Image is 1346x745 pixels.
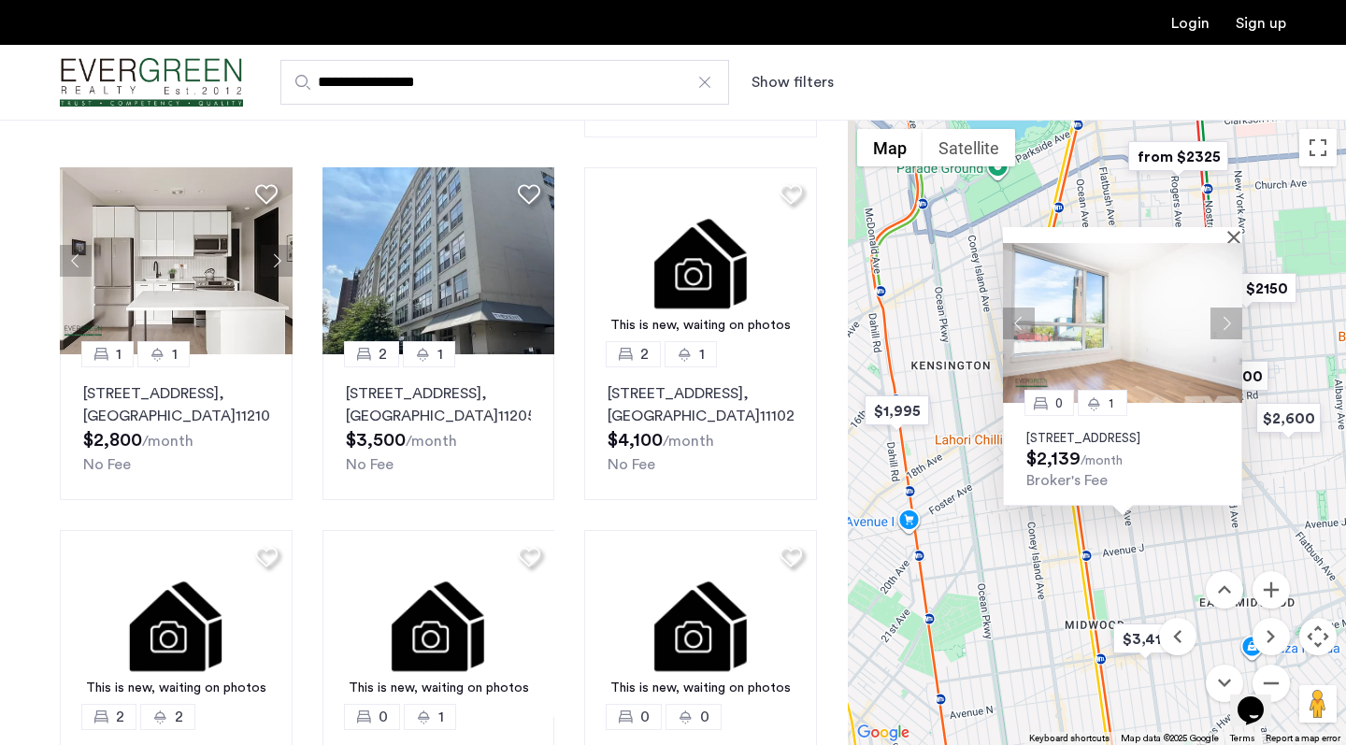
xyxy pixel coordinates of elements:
img: c030568a-c426-483c-b473-77022edd3556_638739499524403227.png [60,167,293,354]
div: $2,600 [1249,397,1328,439]
span: 0 [379,706,388,728]
img: 2010_638403319569069932.jpeg [322,167,555,354]
div: This is new, waiting on photos [69,679,283,698]
span: 2 [640,343,649,365]
sub: /month [663,434,714,449]
iframe: chat widget [1230,670,1290,726]
button: Zoom out [1253,665,1290,702]
span: No Fee [608,457,655,472]
span: $3,500 [346,431,406,450]
span: 0 [1055,396,1063,408]
div: from $2150 [1189,267,1304,309]
a: Open this area in Google Maps (opens a new window) [852,721,914,745]
button: Move down [1206,665,1243,702]
button: Toggle fullscreen view [1299,129,1337,166]
span: $4,100 [608,431,663,450]
div: This is new, waiting on photos [332,679,546,698]
button: Drag Pegman onto the map to open Street View [1299,685,1337,723]
a: This is new, waiting on photos [584,167,817,354]
a: This is new, waiting on photos [60,530,293,717]
p: [STREET_ADDRESS] 11210 [83,382,269,427]
a: Cazamio Logo [60,48,243,118]
a: This is new, waiting on photos [322,530,555,717]
button: Next apartment [1210,307,1242,338]
span: $2,800 [83,431,142,450]
a: 21[STREET_ADDRESS], [GEOGRAPHIC_DATA]11102No Fee [584,354,817,500]
span: No Fee [83,457,131,472]
img: 3.gif [60,530,293,717]
sub: /month [406,434,457,449]
div: This is new, waiting on photos [594,679,808,698]
img: 3.gif [584,530,817,717]
button: Move left [1159,618,1196,655]
img: Google [852,721,914,745]
button: Previous apartment [60,245,92,277]
span: No Fee [346,457,394,472]
span: Broker's Fee [1026,473,1108,488]
div: $3,415 [1106,618,1185,660]
a: Report a map error [1266,732,1340,745]
div: $1,995 [857,390,937,432]
span: 1 [1109,396,1113,408]
p: [STREET_ADDRESS] 11102 [608,382,794,427]
button: Previous apartment [1003,307,1035,338]
button: Show or hide filters [752,71,834,93]
img: logo [60,48,243,118]
input: Apartment Search [280,60,729,105]
button: Keyboard shortcuts [1029,732,1110,745]
a: 21[STREET_ADDRESS], [GEOGRAPHIC_DATA]11205No Fee [322,354,555,500]
span: $2,139 [1026,450,1081,468]
a: Login [1171,16,1210,31]
span: 0 [640,706,650,728]
span: 2 [116,706,124,728]
span: 1 [172,343,178,365]
a: 11[STREET_ADDRESS], [GEOGRAPHIC_DATA]11210No Fee [60,354,293,500]
sub: /month [142,434,193,449]
span: 1 [437,343,443,365]
button: Next apartment [261,245,293,277]
button: Move up [1206,571,1243,609]
button: Move right [1253,618,1290,655]
span: 2 [175,706,183,728]
div: from $2700 [1161,355,1276,397]
p: [STREET_ADDRESS] 11205 [346,382,532,427]
span: Map data ©2025 Google [1121,734,1219,743]
sub: /month [1081,454,1123,467]
img: 3.gif [584,167,817,354]
span: 2 [379,343,387,365]
span: 1 [699,343,705,365]
button: Show satellite imagery [923,129,1015,166]
a: Terms (opens in new tab) [1230,732,1254,745]
img: 3.gif [322,530,555,717]
img: Apartment photo [1003,243,1242,403]
span: 0 [700,706,709,728]
p: [STREET_ADDRESS] [1026,431,1219,446]
a: Registration [1236,16,1286,31]
button: Zoom in [1253,571,1290,609]
button: Show street map [857,129,923,166]
button: Close [1231,230,1244,243]
button: Map camera controls [1299,618,1337,655]
div: This is new, waiting on photos [594,316,808,336]
a: This is new, waiting on photos [584,530,817,717]
div: from $2325 [1121,136,1236,178]
span: 1 [116,343,122,365]
span: 1 [438,706,444,728]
